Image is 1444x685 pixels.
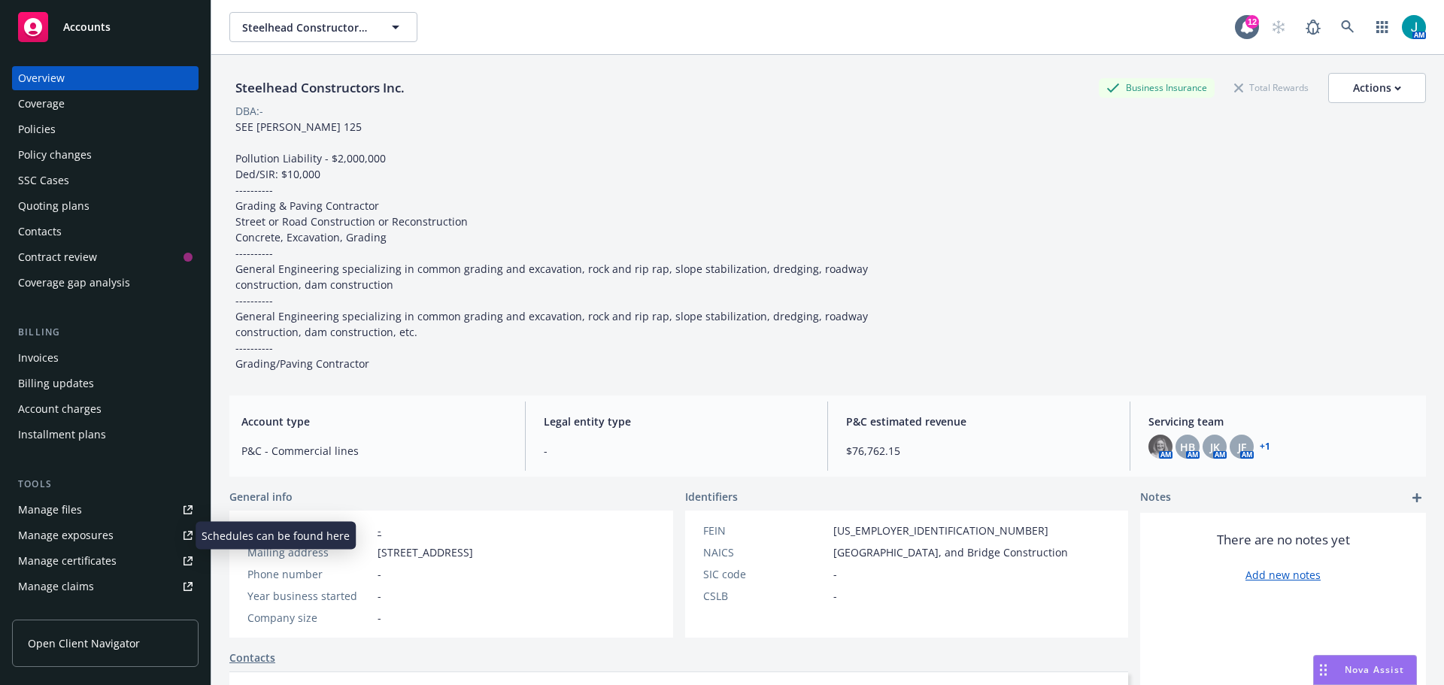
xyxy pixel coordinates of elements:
[12,325,199,340] div: Billing
[18,549,117,573] div: Manage certificates
[1353,74,1401,102] div: Actions
[1263,12,1294,42] a: Start snowing
[1367,12,1397,42] a: Switch app
[247,544,372,560] div: Mailing address
[1099,78,1215,97] div: Business Insurance
[18,271,130,295] div: Coverage gap analysis
[12,477,199,492] div: Tools
[28,635,140,651] span: Open Client Navigator
[18,498,82,522] div: Manage files
[1217,531,1350,549] span: There are no notes yet
[12,498,199,522] a: Manage files
[229,650,275,665] a: Contacts
[1298,12,1328,42] a: Report a Bug
[12,220,199,244] a: Contacts
[833,523,1048,538] span: [US_EMPLOYER_IDENTIFICATION_NUMBER]
[12,346,199,370] a: Invoices
[685,489,738,505] span: Identifiers
[1345,663,1404,676] span: Nova Assist
[235,120,871,371] span: SEE [PERSON_NAME] 125 Pollution Liability - $2,000,000 Ded/SIR: $10,000 ---------- Grading & Pavi...
[1314,656,1333,684] div: Drag to move
[247,588,372,604] div: Year business started
[18,143,92,167] div: Policy changes
[18,346,59,370] div: Invoices
[18,117,56,141] div: Policies
[229,489,293,505] span: General info
[12,117,199,141] a: Policies
[12,66,199,90] a: Overview
[1402,15,1426,39] img: photo
[12,245,199,269] a: Contract review
[1245,567,1321,583] a: Add new notes
[378,523,381,538] a: -
[1245,15,1259,29] div: 12
[12,6,199,48] a: Accounts
[544,414,809,429] span: Legal entity type
[378,566,381,582] span: -
[703,544,827,560] div: NAICS
[1148,435,1172,459] img: photo
[242,20,372,35] span: Steelhead Constructors Inc.
[18,423,106,447] div: Installment plans
[1313,655,1417,685] button: Nova Assist
[833,544,1068,560] span: [GEOGRAPHIC_DATA], and Bridge Construction
[241,443,507,459] span: P&C - Commercial lines
[18,574,94,599] div: Manage claims
[703,523,827,538] div: FEIN
[833,566,837,582] span: -
[12,423,199,447] a: Installment plans
[846,414,1112,429] span: P&C estimated revenue
[1238,439,1246,455] span: JF
[229,12,417,42] button: Steelhead Constructors Inc.
[1210,439,1220,455] span: JK
[18,523,114,547] div: Manage exposures
[378,544,473,560] span: [STREET_ADDRESS]
[18,397,102,421] div: Account charges
[241,414,507,429] span: Account type
[544,443,809,459] span: -
[18,92,65,116] div: Coverage
[63,21,111,33] span: Accounts
[1328,73,1426,103] button: Actions
[12,371,199,396] a: Billing updates
[833,588,837,604] span: -
[12,397,199,421] a: Account charges
[703,588,827,604] div: CSLB
[1333,12,1363,42] a: Search
[378,610,381,626] span: -
[247,610,372,626] div: Company size
[235,103,263,119] div: DBA: -
[1408,489,1426,507] a: add
[12,549,199,573] a: Manage certificates
[1260,442,1270,451] a: +1
[1140,489,1171,507] span: Notes
[12,600,199,624] a: Manage BORs
[1227,78,1316,97] div: Total Rewards
[12,168,199,192] a: SSC Cases
[18,66,65,90] div: Overview
[12,271,199,295] a: Coverage gap analysis
[1180,439,1195,455] span: HB
[229,78,411,98] div: Steelhead Constructors Inc.
[18,168,69,192] div: SSC Cases
[12,143,199,167] a: Policy changes
[18,194,89,218] div: Quoting plans
[18,245,97,269] div: Contract review
[846,443,1112,459] span: $76,762.15
[12,92,199,116] a: Coverage
[703,566,827,582] div: SIC code
[247,566,372,582] div: Phone number
[378,588,381,604] span: -
[1148,414,1414,429] span: Servicing team
[18,600,89,624] div: Manage BORs
[12,523,199,547] a: Manage exposures
[12,194,199,218] a: Quoting plans
[18,371,94,396] div: Billing updates
[12,574,199,599] a: Manage claims
[18,220,62,244] div: Contacts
